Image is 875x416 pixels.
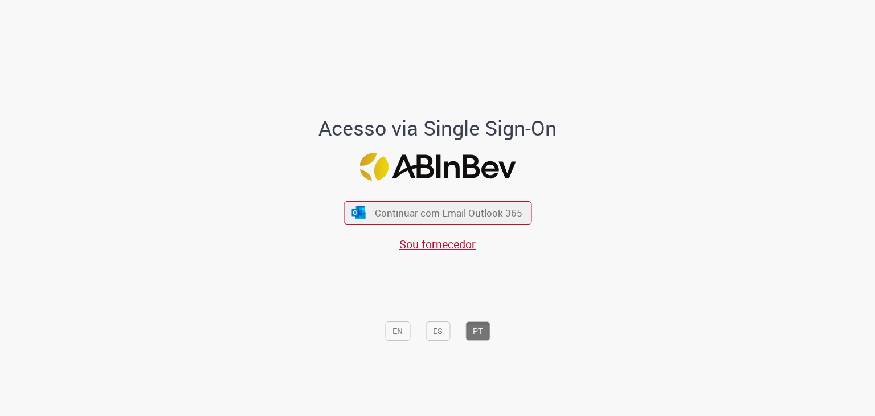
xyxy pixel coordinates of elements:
[351,207,367,219] img: ícone Azure/Microsoft 360
[426,321,450,341] button: ES
[359,153,516,181] img: Logo ABInBev
[375,206,522,219] span: Continuar com Email Outlook 365
[280,117,596,140] h1: Acesso via Single Sign-On
[385,321,410,341] button: EN
[344,201,531,225] button: ícone Azure/Microsoft 360 Continuar com Email Outlook 365
[465,321,490,341] button: PT
[399,236,476,252] a: Sou fornecedor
